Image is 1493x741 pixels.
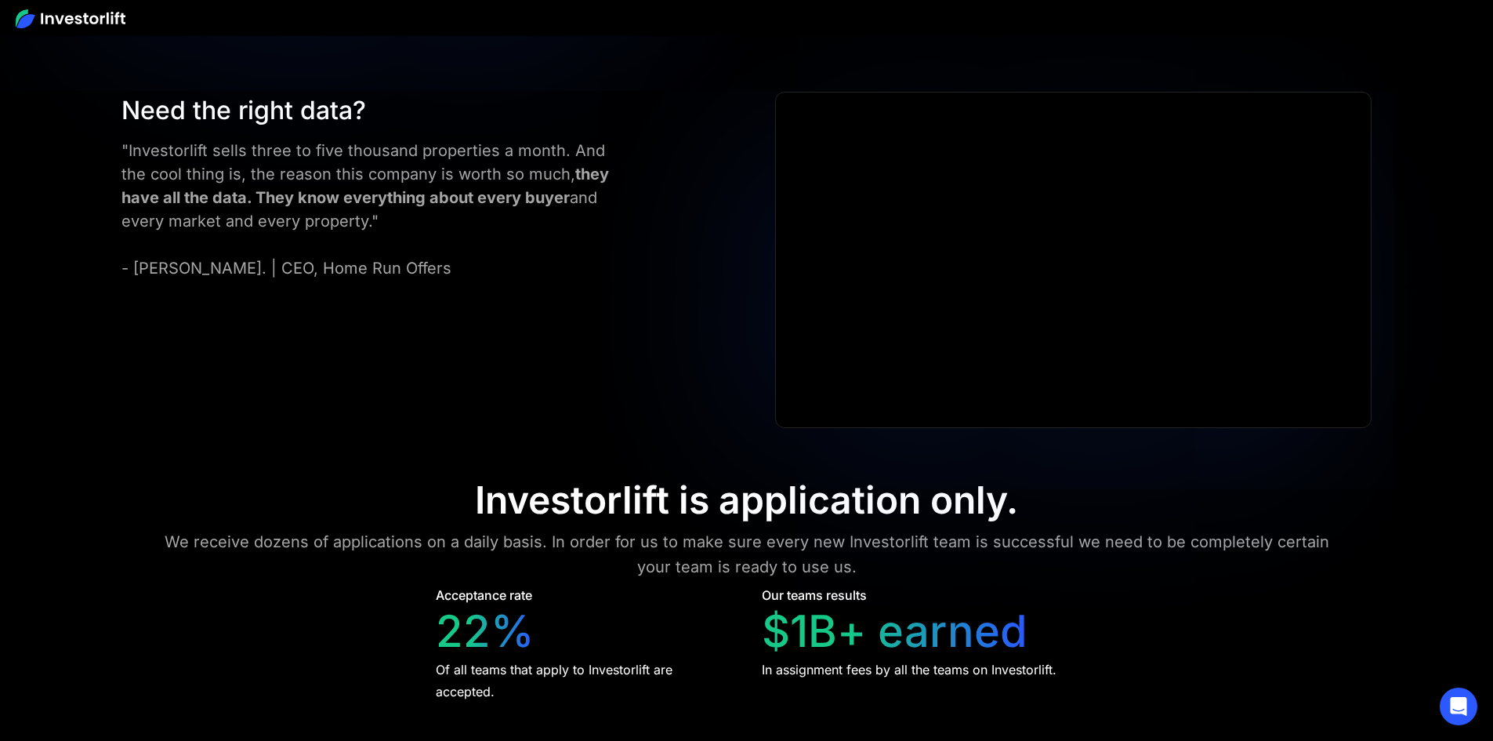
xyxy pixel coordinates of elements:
div: 22% [436,605,535,658]
div: Investorlift is application only. [475,478,1018,523]
iframe: Ryan Pineda | Testimonial [776,93,1370,428]
div: We receive dozens of applications on a daily basis. In order for us to make sure every new Invest... [150,529,1344,579]
strong: they have all the data. They know everything about every buyer [121,165,609,207]
div: $1B+ earned [762,605,1027,658]
div: Acceptance rate [436,586,532,605]
div: Our teams results [762,586,867,605]
div: Need the right data? [121,92,632,129]
div: Of all teams that apply to Investorlift are accepted. [436,659,733,703]
div: "Investorlift sells three to five thousand properties a month. And the cool thing is, the reason ... [121,139,632,280]
div: Open Intercom Messenger [1440,688,1477,725]
div: In assignment fees by all the teams on Investorlift. [762,659,1056,681]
